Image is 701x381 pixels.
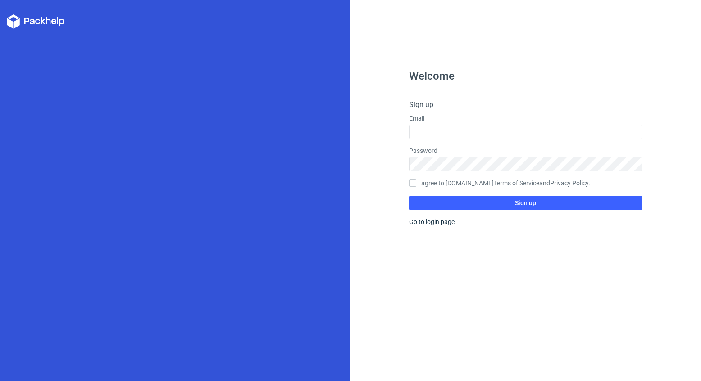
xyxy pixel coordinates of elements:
[550,179,588,187] a: Privacy Policy
[515,200,536,206] span: Sign up
[409,71,643,81] h1: Welcome
[409,99,643,110] h4: Sign up
[409,114,643,123] label: Email
[409,146,643,155] label: Password
[409,196,643,210] button: Sign up
[409,218,455,225] a: Go to login page
[494,179,539,187] a: Terms of Service
[409,179,643,188] label: I agree to [DOMAIN_NAME] and .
